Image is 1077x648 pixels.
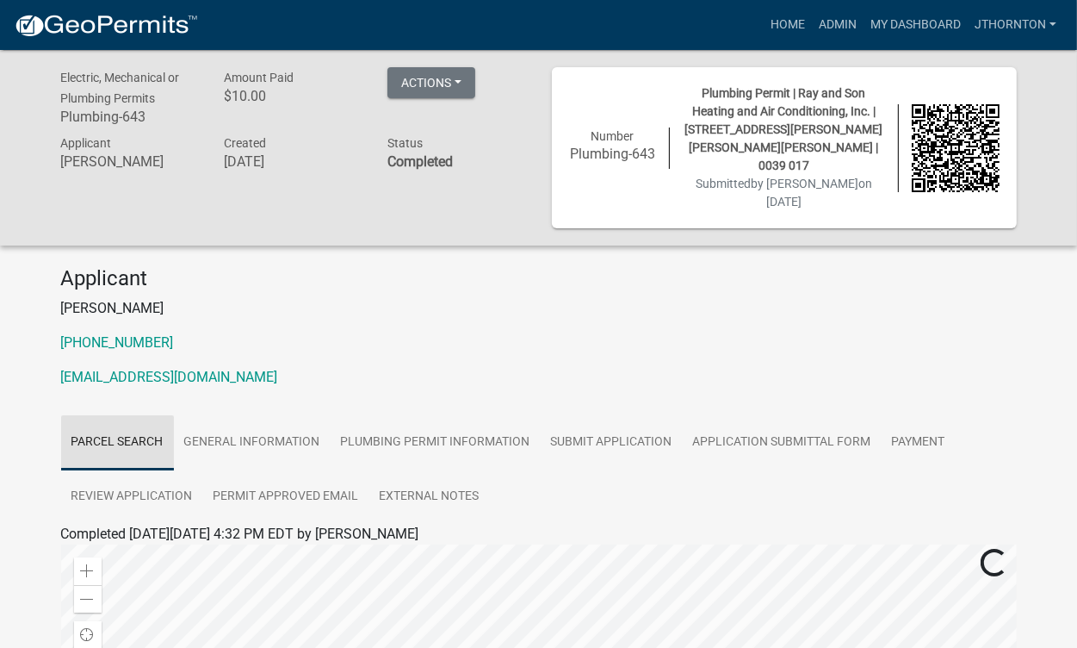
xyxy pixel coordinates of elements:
span: Applicant [61,136,112,150]
span: Electric, Mechanical or Plumbing Permits [61,71,180,105]
a: Permit Approved Email [203,470,369,525]
span: Completed [DATE][DATE] 4:32 PM EDT by [PERSON_NAME] [61,526,419,542]
a: Review Application [61,470,203,525]
h6: $10.00 [224,88,362,104]
span: by [PERSON_NAME] [751,177,858,190]
a: General Information [174,415,331,470]
a: External Notes [369,470,490,525]
a: Home [764,9,812,41]
p: [PERSON_NAME] [61,298,1017,319]
span: Created [224,136,266,150]
span: Plumbing Permit | Ray and Son Heating and Air Conditioning, Inc. | [STREET_ADDRESS][PERSON_NAME][... [685,86,883,172]
a: Admin [812,9,863,41]
span: Number [591,129,634,143]
div: Zoom out [74,585,102,613]
h6: Plumbing-643 [569,146,657,162]
a: Application Submittal Form [683,415,882,470]
a: [EMAIL_ADDRESS][DOMAIN_NAME] [61,369,278,385]
a: [PHONE_NUMBER] [61,334,174,351]
img: QR code [912,104,1000,192]
strong: Completed [387,153,453,170]
h6: Plumbing-643 [61,109,199,125]
button: Actions [387,67,475,98]
a: Submit Application [541,415,683,470]
span: Submitted on [DATE] [696,177,872,209]
a: My Dashboard [863,9,968,41]
span: Amount Paid [224,71,294,84]
a: Plumbing Permit Information [331,415,541,470]
h6: [DATE] [224,153,362,170]
h4: Applicant [61,266,1017,291]
a: Parcel search [61,415,174,470]
a: Payment [882,415,956,470]
div: Zoom in [74,558,102,585]
a: JThornton [968,9,1063,41]
span: Status [387,136,423,150]
h6: [PERSON_NAME] [61,153,199,170]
